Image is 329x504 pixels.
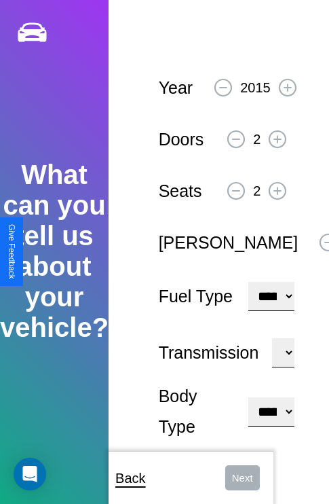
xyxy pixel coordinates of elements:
[115,466,145,490] p: Back
[159,281,235,312] p: Fuel Type
[225,465,260,490] button: Next
[253,179,260,203] p: 2
[159,338,259,368] p: Transmission
[159,124,204,155] p: Doors
[159,176,202,206] p: Seats
[240,75,271,100] p: 2015
[253,127,260,151] p: 2
[159,73,193,103] p: Year
[14,458,46,490] div: Open Intercom Messenger
[7,224,16,279] div: Give Feedback
[159,228,298,258] p: [PERSON_NAME]
[159,381,235,442] p: Body Type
